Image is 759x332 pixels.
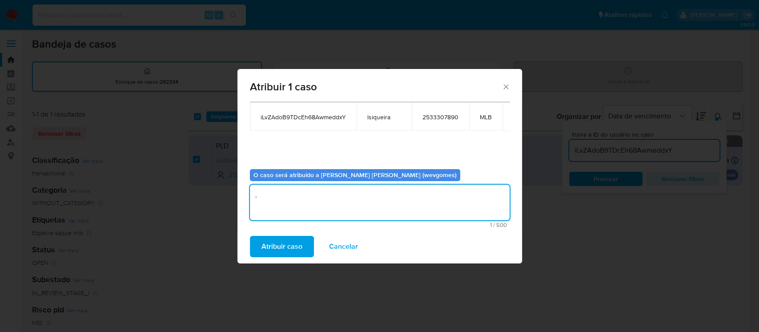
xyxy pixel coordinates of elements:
button: Atribuir caso [250,236,314,257]
textarea: . [250,185,510,220]
span: MLB [480,113,492,121]
span: Atribuir caso [261,237,302,256]
span: 2533307890 [422,113,458,121]
span: lsiqueira [367,113,401,121]
button: Fechar a janela [502,82,510,90]
b: O caso será atribuído a [PERSON_NAME] [PERSON_NAME] (wevgomes) [253,170,457,179]
span: iLvZAdoB9TDcEh68AwmeddxY [261,113,346,121]
span: Cancelar [329,237,358,256]
span: Atribuir 1 caso [250,81,502,92]
button: Cancelar [317,236,369,257]
span: Máximo 500 caracteres [253,222,507,228]
div: assign-modal [237,69,522,263]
